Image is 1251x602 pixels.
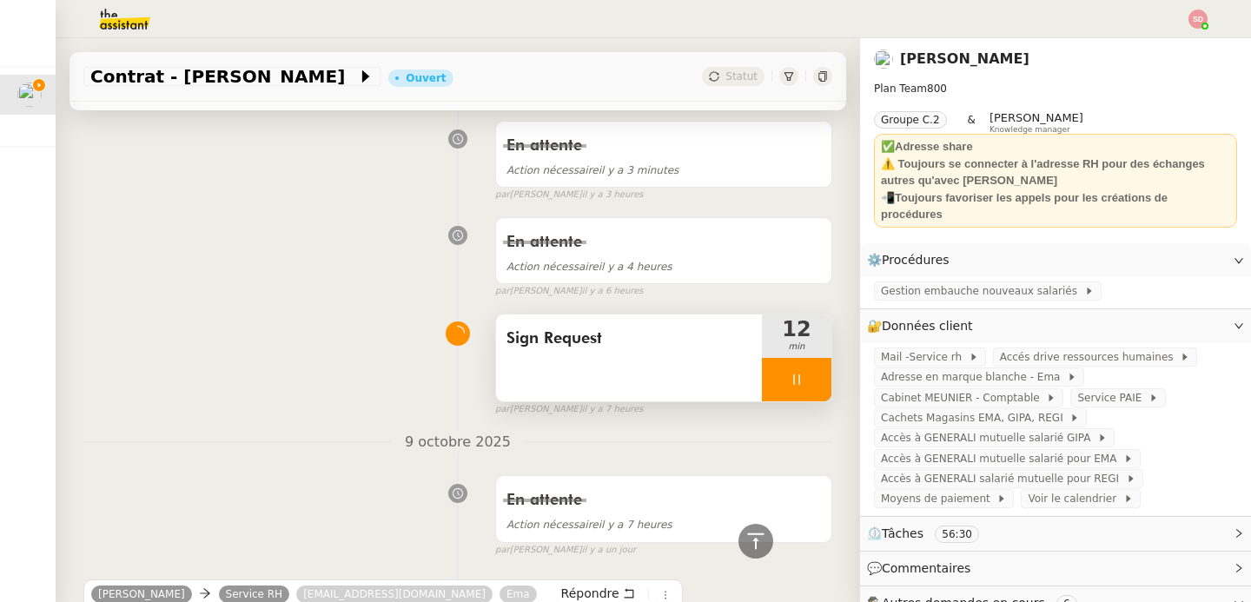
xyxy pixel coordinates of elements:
span: par [495,188,510,202]
span: Contrat - [PERSON_NAME] [90,68,357,85]
span: [EMAIL_ADDRESS][DOMAIN_NAME] [303,588,486,600]
a: [PERSON_NAME] [900,50,1029,67]
span: Données client [882,319,973,333]
span: 💬 [867,561,978,575]
span: min [762,340,831,354]
img: users%2FrZ9hsAwvZndyAxvpJrwIinY54I42%2Favatar%2FChatGPT%20Image%201%20aou%CC%82t%202025%2C%2011_1... [17,83,42,107]
div: Ouvert [406,73,446,83]
div: 🔐Données client [860,309,1251,343]
app-user-label: Knowledge manager [990,111,1083,134]
span: ⏲️ [867,526,994,540]
span: Plan Team [874,83,927,95]
span: Procédures [882,253,950,267]
span: Accés drive ressources humaines [1000,348,1181,366]
span: 12 [762,319,831,340]
nz-tag: Groupe C.2 [874,111,947,129]
span: par [495,284,510,299]
small: [PERSON_NAME] [495,543,636,558]
span: Action nécessaire [506,164,599,176]
strong: ⚠️ Toujours se connecter à l'adresse RH pour des échanges autres qu'avec [PERSON_NAME] [881,157,1205,188]
small: [PERSON_NAME] [495,402,643,417]
span: Moyens de paiement [881,490,996,507]
span: il y a 3 heures [582,188,644,202]
div: ⚙️Procédures [860,243,1251,277]
span: Sign Request [506,326,751,352]
span: Commentaires [882,561,970,575]
span: il y a un jour [582,543,636,558]
span: Accès à GENERALI mutuelle salarié GIPA [881,429,1097,447]
span: Répondre [561,585,619,602]
span: il y a 6 heures [582,284,644,299]
span: par [495,543,510,558]
span: il y a 4 heures [506,261,672,273]
span: Voir le calendrier [1028,490,1122,507]
span: Cachets Magasins EMA, GIPA, REGI [881,409,1069,427]
span: Action nécessaire [506,519,599,531]
span: 🔐 [867,316,980,336]
img: svg [1188,10,1208,29]
span: Knowledge manager [990,125,1070,135]
img: users%2FrZ9hsAwvZndyAxvpJrwIinY54I42%2Favatar%2FChatGPT%20Image%201%20aou%CC%82t%202025%2C%2011_1... [874,50,893,69]
span: par [495,402,510,417]
div: ⏲️Tâches 56:30 [860,517,1251,551]
span: ⚙️ [867,250,957,270]
span: Gestion embauche nouveaux salariés [881,282,1084,300]
nz-tag: 56:30 [935,526,979,543]
span: Mail -Service rh [881,348,969,366]
small: [PERSON_NAME] [495,188,643,202]
a: Ema [500,586,537,602]
strong: Adresse share [895,140,973,153]
span: il y a 7 heures [582,402,644,417]
small: [PERSON_NAME] [495,284,643,299]
span: 9 octobre 2025 [391,431,525,454]
span: Service PAIE [1077,389,1148,407]
span: Statut [725,70,758,83]
span: Action nécessaire [506,261,599,273]
div: ✅ [881,138,1230,155]
span: 800 [927,83,947,95]
span: En attente [506,138,582,154]
span: En attente [506,493,582,508]
span: Accès à GENERALI salarié mutuelle pour REGI [881,470,1126,487]
a: [PERSON_NAME] [91,586,192,602]
span: & [968,111,976,134]
strong: 📲Toujours favoriser les appels pour les créations de procédures [881,191,1168,222]
span: Cabinet MEUNIER - Comptable [881,389,1046,407]
span: En attente [506,235,582,250]
span: il y a 3 minutes [506,164,678,176]
div: 💬Commentaires [860,552,1251,585]
span: [PERSON_NAME] [990,111,1083,124]
span: Tâches [882,526,923,540]
span: Adresse en marque blanche - Ema [881,368,1067,386]
span: il y a 7 heures [506,519,672,531]
a: Service RH [219,586,290,602]
span: Accès à GENERALI mutuelle salarié pour EMA [881,450,1123,467]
